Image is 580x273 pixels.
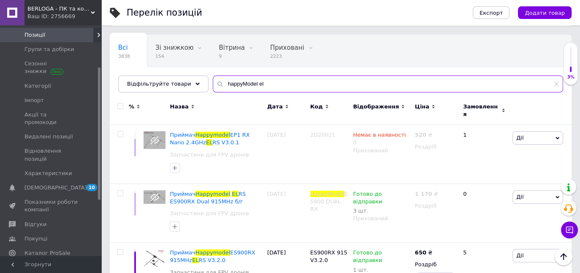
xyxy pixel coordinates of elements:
[24,82,51,90] span: Категорії
[118,44,128,51] span: Всі
[27,13,101,20] div: Ваш ID: 2756669
[353,132,406,141] span: Немає в наявності
[267,103,283,111] span: Дата
[353,267,410,273] div: 1 шт.
[415,202,456,210] div: Роздріб
[353,147,410,154] div: Прихований
[458,125,510,184] div: 1
[192,257,198,263] span: EL
[170,249,255,263] a: ПриймачHappymodelES900RX 915MHzELRS V3.2.0
[516,194,523,200] span: Дії
[170,103,188,111] span: Назва
[219,44,244,51] span: Вітрина
[118,53,130,59] span: 3838
[561,222,578,238] button: Чат з покупцем
[170,132,195,138] span: Приймач
[170,151,249,159] a: Запчастини для FPV дронів
[480,10,503,16] span: Експорт
[195,132,230,138] span: Happymodel
[24,184,87,192] span: [DEMOGRAPHIC_DATA]
[170,191,195,197] span: Приймач
[170,132,249,146] span: EP1 RX Nano 2.4GHz
[219,53,244,59] span: 9
[24,249,70,257] span: Каталог ProSale
[353,249,382,266] span: Готово до відправки
[170,132,249,146] a: ПриймачHappymodelEP1 RX Nano 2.4GHzELRS V3.0.1
[516,252,523,259] span: Дії
[195,249,230,256] span: Happymodel
[24,235,47,243] span: Покупці
[232,191,238,197] span: EL
[87,184,97,191] span: 10
[353,191,382,207] span: Готово до відправки
[310,103,323,111] span: Код
[415,143,456,151] div: Роздріб
[127,81,191,87] span: Відфільтруйте товари
[170,191,246,205] a: ПриймачHappymodelELRS ES900RX Dual 915MHz б/г
[458,184,510,243] div: 0
[170,210,249,217] a: Запчастини для FPV дронів
[525,10,565,16] span: Додати товар
[24,31,45,39] span: Позиції
[195,191,230,197] span: Happymodel
[212,139,239,146] span: RS V3.0.1
[24,46,74,53] span: Групи та добірки
[118,76,162,84] span: Опубліковані
[155,44,193,51] span: Зі знижкою
[415,190,438,198] div: ₴
[155,53,193,59] span: 154
[518,6,572,19] button: Додати товар
[555,248,572,265] button: Наверх
[415,103,429,111] span: Ціна
[24,111,78,126] span: Акції та промокоди
[415,191,432,197] b: 1 170
[415,249,432,257] div: ₴
[265,184,308,243] div: [DATE]
[270,44,304,51] span: Приховані
[564,74,577,80] div: 3%
[310,249,347,263] span: ES900RX 915 V3.2.0
[463,103,499,118] span: Замовлення
[24,170,72,177] span: Характеристики
[415,261,456,268] div: Роздріб
[310,191,344,197] span: HappyModel
[310,132,336,138] span: 2D20021
[310,191,348,212] span: ES900 DUAL RX
[206,139,212,146] span: EL
[516,135,523,141] span: Дії
[170,191,246,205] span: RS ES900RX Dual 915MHz б/г
[24,147,78,162] span: Відновлення позицій
[24,60,78,75] span: Сезонні знижки
[24,133,73,141] span: Видалені позиції
[170,249,255,263] span: ES900RX 915MHz
[24,221,46,228] span: Відгуки
[24,198,78,214] span: Показники роботи компанії
[27,5,91,13] span: BERLOGA - ПК та комплектуючі
[170,249,195,256] span: Приймач
[270,53,304,59] span: 2223
[353,215,410,222] div: Прихований
[24,97,44,104] span: Імпорт
[144,249,165,268] img: Приемник Happymodel ES900RX 915MHz ELRS V3.2.0
[415,131,432,139] div: ₴
[353,131,406,146] div: 0
[144,190,165,204] img: Приемник Happymodel ELRS ES900RX Dual 915MHz б/н
[353,208,410,214] div: 3 шт.
[265,125,308,184] div: [DATE]
[213,76,563,92] input: Пошук по назві позиції, артикулу і пошуковим запитам
[353,103,399,111] span: Відображення
[129,103,134,111] span: %
[473,6,510,19] button: Експорт
[127,8,202,17] div: Перелік позицій
[415,249,426,256] b: 650
[144,131,165,149] img: Приемник Happymodel EP1 RX Nano 2.4GHz ELRS V3.0.1
[199,257,225,263] span: RS V3.2.0
[415,132,426,138] b: 520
